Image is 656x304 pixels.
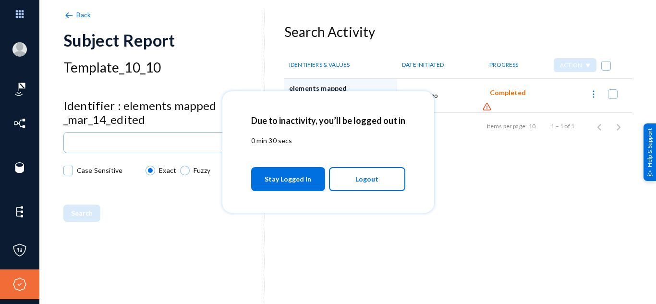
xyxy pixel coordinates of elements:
[329,167,405,191] button: Logout
[355,171,378,187] span: Logout
[251,115,405,126] h2: Due to inactivity, you’ll be logged out in
[265,170,311,188] span: Stay Logged In
[251,135,405,146] p: 0 min 30 secs
[251,167,326,191] button: Stay Logged In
